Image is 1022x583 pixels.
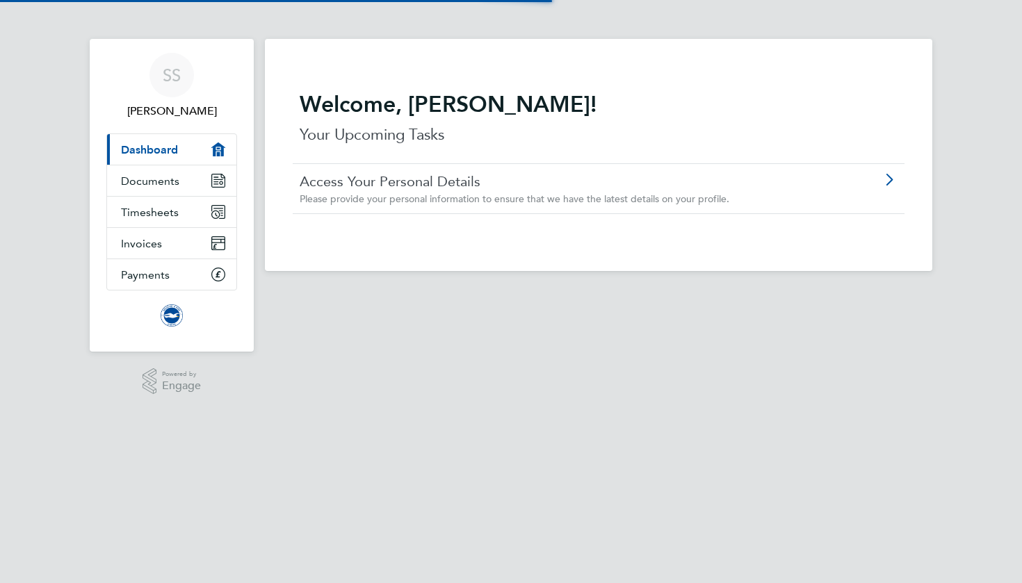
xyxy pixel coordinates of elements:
a: Invoices [107,228,236,258]
span: Documents [121,174,179,188]
span: SS [163,66,181,84]
span: Invoices [121,237,162,250]
a: Powered byEngage [143,368,202,395]
a: SS[PERSON_NAME] [106,53,237,120]
span: Dashboard [121,143,178,156]
a: Documents [107,165,236,196]
span: Timesheets [121,206,179,219]
a: Go to home page [106,304,237,327]
a: Timesheets [107,197,236,227]
nav: Main navigation [90,39,254,352]
a: Payments [107,259,236,290]
img: brightonandhovealbion-logo-retina.png [161,304,183,327]
a: Dashboard [107,134,236,165]
span: Please provide your personal information to ensure that we have the latest details on your profile. [300,192,729,205]
span: Samuel Slydel [106,103,237,120]
h2: Welcome, [PERSON_NAME]! [300,90,898,118]
a: Access Your Personal Details [300,172,819,190]
span: Powered by [162,368,201,380]
span: Payments [121,268,170,281]
p: Your Upcoming Tasks [300,124,898,146]
span: Engage [162,380,201,392]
